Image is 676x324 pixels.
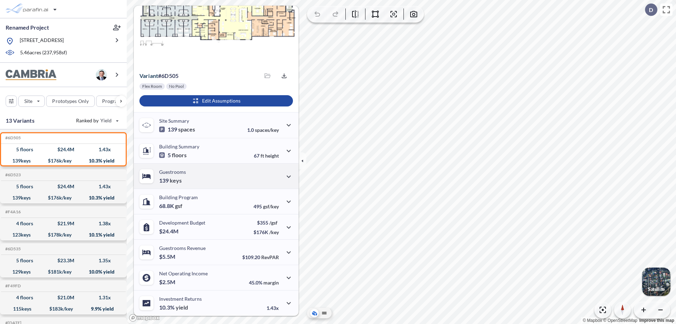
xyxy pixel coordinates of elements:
p: 45.0% [249,280,279,286]
p: Renamed Project [6,24,49,31]
span: margin [263,280,279,286]
p: 1.43x [267,305,279,311]
p: Site [24,98,32,105]
h5: Click to copy the code [4,209,21,214]
a: OpenStreetMap [603,318,637,323]
button: Site Plan [320,309,328,317]
span: gsf/key [263,203,279,209]
p: D [649,7,653,13]
h5: Click to copy the code [4,246,21,251]
img: BrandImage [6,69,56,80]
p: Guestrooms Revenue [159,245,206,251]
p: Site Summary [159,118,189,124]
h5: Click to copy the code [4,172,21,177]
p: 10.3% [159,304,188,311]
span: /key [269,229,279,235]
button: Prototypes Only [46,96,95,107]
p: 13 Variants [6,116,35,125]
p: $109.20 [242,254,279,260]
p: Building Program [159,194,198,200]
a: Improve this map [639,318,674,323]
p: Net Operating Income [159,270,208,276]
p: $2.5M [159,279,176,286]
span: height [265,153,279,159]
button: Program [96,96,134,107]
p: $24.4M [159,228,180,235]
h5: Click to copy the code [4,283,21,288]
p: Edit Assumptions [202,97,240,104]
p: # 6d505 [139,72,179,79]
p: $176K [254,229,279,235]
p: Satellite [648,286,665,292]
a: Mapbox [583,318,602,323]
span: keys [170,177,182,184]
span: Variant [139,72,158,79]
p: 495 [254,203,279,209]
span: RevPAR [261,254,279,260]
span: floors [172,152,187,159]
p: No Pool [169,84,184,89]
p: Building Summary [159,143,199,149]
span: /gsf [269,220,277,226]
span: yield [176,304,188,311]
button: Ranked by Yield [70,115,123,126]
p: 139 [159,177,182,184]
p: Program [102,98,122,105]
p: Prototypes Only [52,98,89,105]
img: user logo [96,69,107,80]
p: Flex Room [142,84,162,89]
button: Aerial View [310,309,319,317]
img: Switcher Image [642,268,670,296]
span: gsf [175,202,182,209]
p: 68.8K [159,202,182,209]
span: Yield [100,117,112,124]
p: 67 [254,153,279,159]
span: spaces [178,126,195,133]
p: Guestrooms [159,169,186,175]
p: 1.0 [247,127,279,133]
span: spaces/key [255,127,279,133]
button: Edit Assumptions [139,95,293,106]
p: Development Budget [159,220,205,226]
p: 5 [159,152,187,159]
button: Switcher ImageSatellite [642,268,670,296]
p: $355 [254,220,279,226]
p: Investment Returns [159,296,202,302]
p: [STREET_ADDRESS] [20,37,64,45]
button: Site [18,96,45,107]
span: ft [261,153,264,159]
h5: Click to copy the code [4,135,21,140]
p: 5.46 acres ( 237,958 sf) [20,49,67,57]
p: 139 [159,126,195,133]
a: Mapbox homepage [129,314,160,322]
p: $5.5M [159,253,176,260]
